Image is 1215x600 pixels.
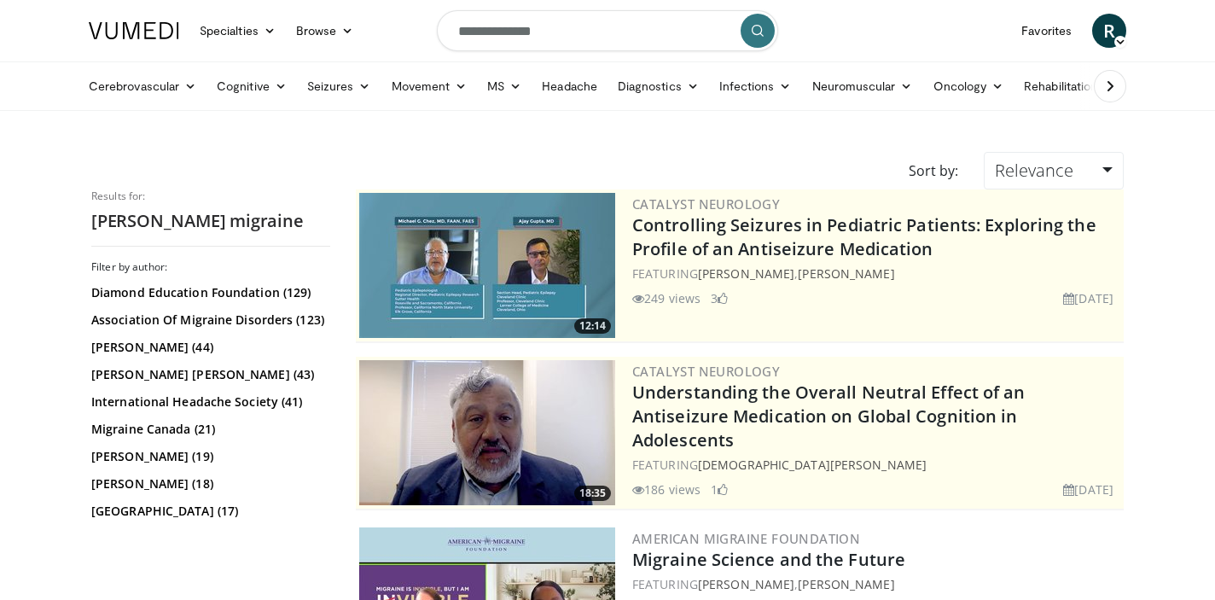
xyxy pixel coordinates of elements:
[607,69,709,103] a: Diagnostics
[802,69,923,103] a: Neuromuscular
[711,481,728,498] li: 1
[632,265,1120,283] div: FEATURING ,
[632,289,701,307] li: 249 views
[632,381,1026,451] a: Understanding the Overall Neutral Effect of an Antiseizure Medication on Global Cognition in Adol...
[91,312,326,329] a: Association Of Migraine Disorders (123)
[91,210,330,232] h2: [PERSON_NAME] migraine
[381,69,478,103] a: Movement
[359,360,615,505] img: 01bfc13d-03a0-4cb7-bbaa-2eb0a1ecb046.png.300x170_q85_crop-smart_upscale.jpg
[91,393,326,411] a: International Headache Society (41)
[1063,481,1113,498] li: [DATE]
[532,69,607,103] a: Headache
[78,69,206,103] a: Cerebrovascular
[1011,14,1082,48] a: Favorites
[91,503,326,520] a: [GEOGRAPHIC_DATA] (17)
[189,14,286,48] a: Specialties
[91,366,326,383] a: [PERSON_NAME] [PERSON_NAME] (43)
[632,575,1120,593] div: FEATURING ,
[297,69,381,103] a: Seizures
[711,289,728,307] li: 3
[359,193,615,338] a: 12:14
[632,481,701,498] li: 186 views
[698,457,927,473] a: [DEMOGRAPHIC_DATA][PERSON_NAME]
[1092,14,1126,48] a: R
[477,69,532,103] a: MS
[798,576,894,592] a: [PERSON_NAME]
[574,486,611,501] span: 18:35
[437,10,778,51] input: Search topics, interventions
[632,530,860,547] a: American Migraine Foundation
[91,448,326,465] a: [PERSON_NAME] (19)
[984,152,1124,189] a: Relevance
[698,265,794,282] a: [PERSON_NAME]
[91,339,326,356] a: [PERSON_NAME] (44)
[923,69,1014,103] a: Oncology
[632,195,780,213] a: Catalyst Neurology
[574,318,611,334] span: 12:14
[359,360,615,505] a: 18:35
[896,152,971,189] div: Sort by:
[206,69,297,103] a: Cognitive
[91,421,326,438] a: Migraine Canada (21)
[1014,69,1107,103] a: Rehabilitation
[698,576,794,592] a: [PERSON_NAME]
[91,284,326,301] a: Diamond Education Foundation (129)
[709,69,802,103] a: Infections
[91,260,330,274] h3: Filter by author:
[632,213,1096,260] a: Controlling Seizures in Pediatric Patients: Exploring the Profile of an Antiseizure Medication
[89,22,179,39] img: VuMedi Logo
[995,159,1073,182] span: Relevance
[359,193,615,338] img: 5e01731b-4d4e-47f8-b775-0c1d7f1e3c52.png.300x170_q85_crop-smart_upscale.jpg
[632,548,905,571] a: Migraine Science and the Future
[632,363,780,380] a: Catalyst Neurology
[632,456,1120,474] div: FEATURING
[286,14,364,48] a: Browse
[1063,289,1113,307] li: [DATE]
[798,265,894,282] a: [PERSON_NAME]
[91,189,330,203] p: Results for:
[91,475,326,492] a: [PERSON_NAME] (18)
